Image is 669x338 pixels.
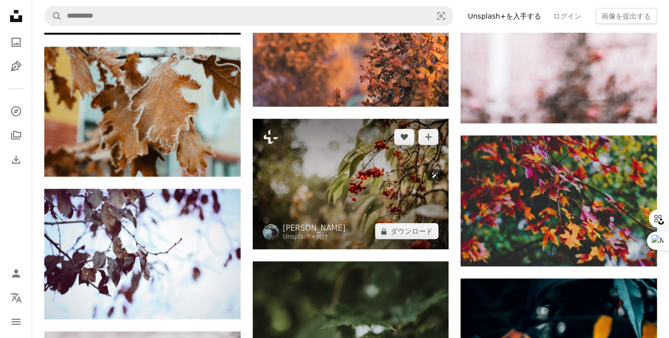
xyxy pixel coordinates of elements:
[6,125,26,146] a: コレクション
[6,56,26,77] a: イラスト
[283,233,346,241] div: 向け
[263,224,279,240] img: Annie Sprattのプロフィールを見る
[6,101,26,121] a: 探す
[283,223,346,233] a: [PERSON_NAME]
[547,8,587,24] a: ログイン
[6,6,26,28] a: ホーム — Unsplash
[253,36,449,45] a: 日中の木の枝の茶色の葉
[429,7,453,26] button: ビジュアル検索
[461,136,657,266] img: カエデの木の写真
[6,32,26,52] a: 写真
[283,233,316,240] a: Unsplash+
[44,249,241,258] a: 緑の葉の植物
[44,6,454,26] form: サイト内でビジュアルを探す
[44,189,241,320] img: 緑の葉の植物
[45,7,62,26] button: Unsplashで検索する
[253,179,449,188] a: 木からぶら下がっている赤い果実の束
[596,8,657,24] button: 画像を提出する
[6,288,26,308] button: 言語
[44,107,241,116] a: 霜で覆われた葉を持つ木の枝の接写
[6,263,26,284] a: ログイン / 登録する
[6,150,26,170] a: ダウンロード履歴
[44,47,241,177] img: 霜で覆われた葉を持つ木の枝の接写
[394,129,414,145] button: いいね！
[6,312,26,332] button: メニュー
[253,119,449,250] img: 木からぶら下がっている赤い果実の束
[462,8,547,24] a: Unsplash+を入手する
[418,129,438,145] button: コレクションに追加する
[461,196,657,206] a: カエデの木の写真
[375,223,438,239] button: ダウンロード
